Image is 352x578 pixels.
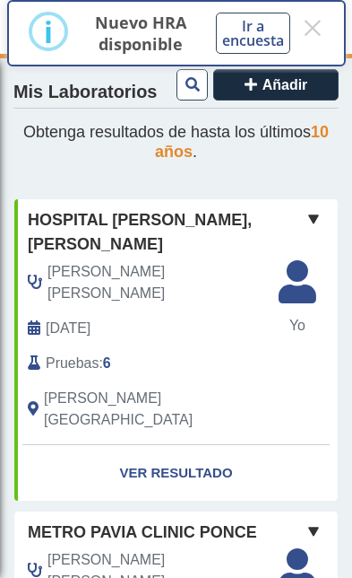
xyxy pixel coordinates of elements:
span: Ponce, PR [44,388,270,431]
span: Obtenga resultados de hasta los últimos . [23,123,329,161]
span: Yo [268,315,327,337]
button: Close this dialog [301,12,323,44]
button: Añadir [213,69,339,101]
h4: Mis Laboratorios [13,82,157,103]
button: Ir a encuesta [216,13,290,54]
p: Nuevo HRA disponible [87,12,195,55]
div: i [44,15,53,48]
span: 10 años [155,123,329,161]
span: 2025-09-09 [46,318,90,339]
div: : [14,353,284,374]
b: 6 [103,355,111,371]
span: Pruebas [46,353,99,374]
span: Munoz Saldana, Emilly [47,261,270,304]
span: Añadir [262,77,308,92]
span: Hospital [PERSON_NAME], [PERSON_NAME] [28,208,303,257]
a: Ver Resultado [14,445,338,502]
span: Metro Pavia Clinic Ponce [28,521,257,545]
